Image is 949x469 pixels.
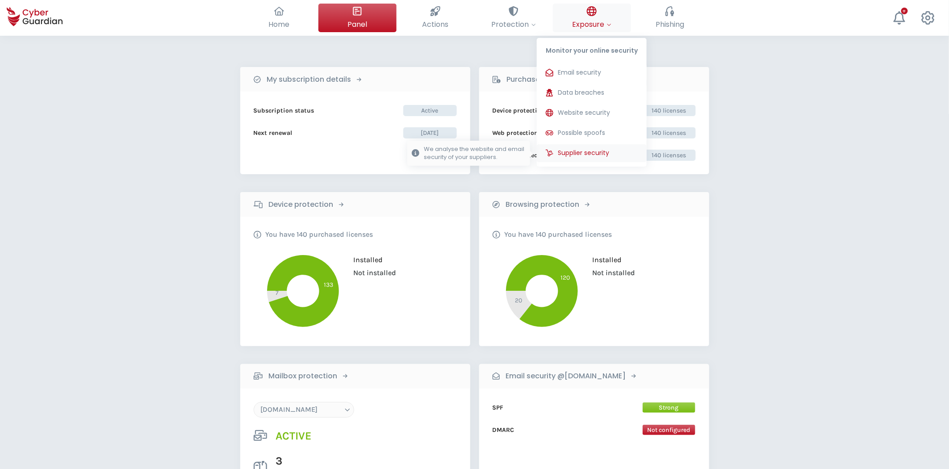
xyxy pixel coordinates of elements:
[240,4,318,32] button: Home
[254,106,314,115] b: Subscription status
[493,128,539,138] b: Web protection
[558,88,604,97] span: Data breaches
[347,255,383,264] span: Installed
[267,74,351,85] b: My subscription details
[318,4,397,32] button: Panel
[537,124,647,142] button: Possible spoofs
[424,145,526,161] p: We analyse the website and email security of your suppliers.
[656,19,684,30] span: Phishing
[493,425,514,435] b: DMARC
[553,4,631,32] button: ExposureMonitor your online securityEmail securityData breachesWebsite securityPossible spoofsSup...
[347,268,396,277] span: Not installed
[901,8,908,14] div: +
[475,4,553,32] button: Protection
[269,371,338,381] b: Mailbox protection
[422,19,449,30] span: Actions
[276,429,312,443] h3: ACTIVE
[266,230,373,239] p: You have 140 purchased licenses
[492,19,536,30] span: Protection
[537,104,647,122] button: Website security
[642,150,696,161] span: 140 licenses
[403,105,457,116] span: Active
[537,38,647,59] p: Monitor your online security
[506,199,580,210] b: Browsing protection
[558,128,605,138] span: Possible spoofs
[269,19,290,30] span: Home
[631,4,709,32] button: Phishing
[537,144,647,162] button: Supplier securityWe analyse the website and email security of your suppliers.
[558,108,610,117] span: Website security
[642,105,696,116] span: 140 licenses
[642,402,696,413] span: Strong
[493,106,545,115] b: Device protection
[558,68,601,77] span: Email security
[493,403,504,412] b: SPF
[642,127,696,138] span: 140 licenses
[506,371,626,381] b: Email security @[DOMAIN_NAME]
[558,148,609,158] span: Supplier security
[254,128,293,138] b: Next renewal
[276,454,331,468] h3: 3
[507,74,626,85] b: Purchased modules and licenses
[397,4,475,32] button: Actions
[537,64,647,82] button: Email security
[505,230,612,239] p: You have 140 purchased licenses
[537,84,647,102] button: Data breaches
[269,199,334,210] b: Device protection
[642,424,696,435] span: Not configured
[347,19,367,30] span: Panel
[403,127,457,138] span: [DATE]
[573,19,611,30] span: Exposure
[585,255,622,264] span: Installed
[585,268,635,277] span: Not installed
